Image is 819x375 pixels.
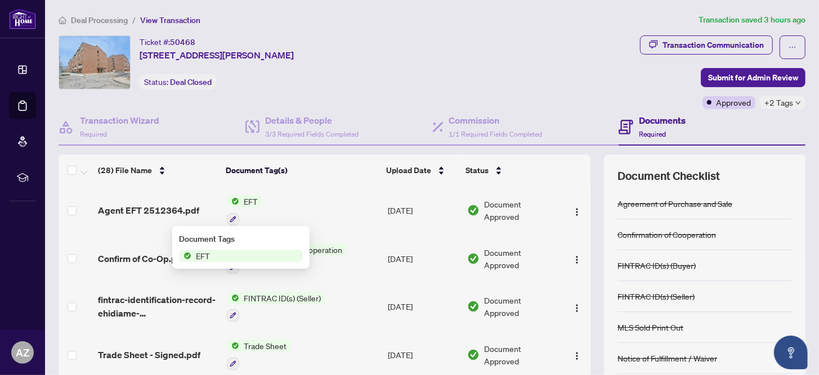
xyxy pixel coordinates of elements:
h4: Details & People [265,114,359,127]
button: Open asap [774,336,808,369]
img: Logo [572,304,581,313]
div: Notice of Fulfillment / Waiver [617,352,717,364]
span: Required [80,130,107,138]
img: Logo [572,255,581,264]
button: Logo [568,346,586,364]
button: Status IconFINTRAC ID(s) (Seller) [227,292,325,322]
button: Logo [568,250,586,268]
span: AZ [16,345,29,360]
span: Trade Sheet - Signed.pdf [98,348,200,362]
span: Deal Closed [170,77,212,87]
img: IMG-E12278128_1.jpg [59,36,130,89]
span: Deal Processing [71,15,128,25]
img: Document Status [467,204,480,216]
td: [DATE] [383,186,463,234]
button: Status IconEFT [227,195,262,225]
div: Ticket #: [140,35,195,48]
td: [DATE] [383,283,463,331]
div: FINTRAC ID(s) (Seller) [617,290,695,302]
span: Status [466,164,489,177]
div: Status: [140,74,216,89]
li: / [132,13,136,26]
span: Trade Sheet [239,340,291,352]
button: Submit for Admin Review [701,68,805,87]
img: Status Icon [227,340,239,352]
span: down [795,100,801,106]
span: Document Approved [484,294,558,319]
img: Document Status [467,349,480,361]
div: FINTRAC ID(s) (Buyer) [617,259,696,272]
img: Document Status [467,300,480,313]
img: Status Icon [179,250,191,262]
h4: Transaction Wizard [80,114,159,127]
span: Submit for Admin Review [708,69,798,87]
span: Agent EFT 2512364.pdf [98,204,199,217]
span: Required [639,130,666,138]
span: (28) File Name [98,164,152,177]
span: Approved [716,96,751,109]
div: MLS Sold Print Out [617,321,683,333]
th: Document Tag(s) [221,155,382,186]
span: Document Approved [484,198,558,223]
span: Document Checklist [617,168,720,184]
img: Document Status [467,252,480,265]
td: [DATE] [383,234,463,283]
th: Status [461,155,560,186]
div: Agreement of Purchase and Sale [617,197,732,210]
span: ellipsis [789,43,796,51]
button: Logo [568,297,586,315]
span: EFT [191,250,214,262]
img: Logo [572,207,581,216]
button: Status IconTrade Sheet [227,340,291,370]
th: (28) File Name [93,155,221,186]
span: Document Approved [484,246,558,271]
th: Upload Date [382,155,461,186]
div: Confirmation of Cooperation [617,228,716,241]
span: Document Approved [484,342,558,367]
span: [STREET_ADDRESS][PERSON_NAME] [140,48,294,62]
button: Transaction Communication [640,35,773,55]
span: 3/3 Required Fields Completed [265,130,359,138]
span: View Transaction [140,15,200,25]
span: home [59,16,66,24]
h4: Commission [449,114,543,127]
span: FINTRAC ID(s) (Seller) [239,292,325,304]
button: Logo [568,201,586,219]
img: Status Icon [227,292,239,304]
img: Status Icon [227,195,239,207]
h4: Documents [639,114,686,127]
div: Document Tags [179,233,303,245]
article: Transaction saved 3 hours ago [699,13,805,26]
span: 50468 [170,37,195,47]
span: fintrac-identification-record-ehidiame-[PERSON_NAME]-20250903-121702__1_.pdf [98,293,218,320]
span: 1/1 Required Fields Completed [449,130,543,138]
span: EFT [239,195,262,207]
span: Confirm of Co-Op.pdf [98,252,185,265]
span: Upload Date [386,164,431,177]
div: Transaction Communication [663,36,764,54]
img: Logo [572,351,581,360]
span: +2 Tags [764,96,793,109]
img: logo [9,8,36,29]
